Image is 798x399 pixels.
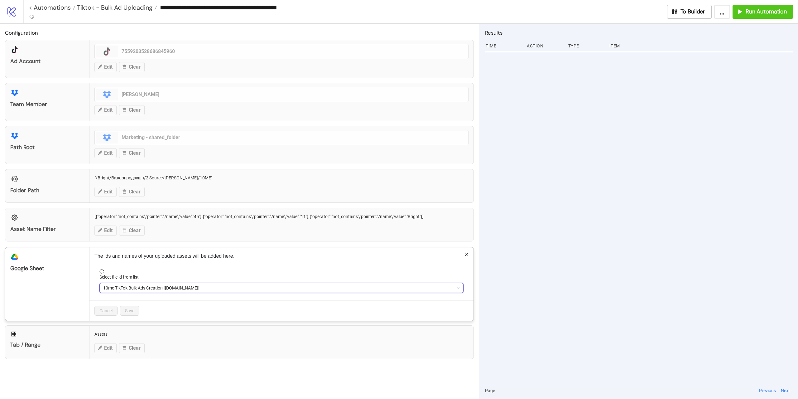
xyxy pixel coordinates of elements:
[10,265,84,272] div: Google Sheet
[757,387,778,394] button: Previous
[733,5,793,19] button: Run Automation
[714,5,730,19] button: ...
[526,40,563,52] div: Action
[99,274,143,280] label: Select file id from list
[103,283,460,293] span: 10me TikTok Bulk Ads Creation [Kitchn.io]
[485,387,495,394] span: Page
[75,4,157,11] a: Tiktok - Bulk Ad Uploading
[120,306,139,316] button: Save
[568,40,604,52] div: Type
[680,8,705,15] span: To Builder
[75,3,152,12] span: Tiktok - Bulk Ad Uploading
[94,252,469,260] p: The ids and names of your uploaded assets will be added here.
[94,306,118,316] button: Cancel
[464,252,469,256] span: close
[667,5,712,19] button: To Builder
[5,29,474,37] h2: Configuration
[746,8,787,15] span: Run Automation
[99,269,464,274] span: reload
[485,40,522,52] div: Time
[609,40,793,52] div: Item
[485,29,793,37] h2: Results
[29,4,75,11] a: < Automations
[779,387,792,394] button: Next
